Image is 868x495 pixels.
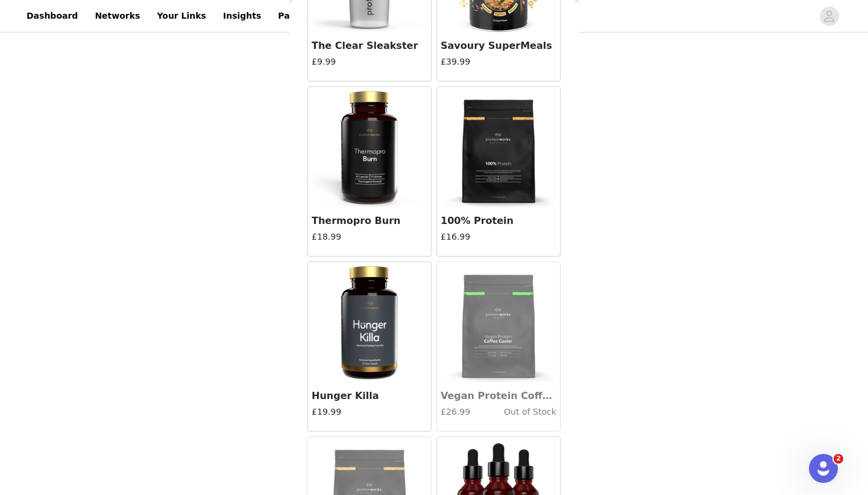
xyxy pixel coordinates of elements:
h4: Out of Stock [479,406,556,418]
img: Vegan Protein Coffee Coolers [438,262,559,383]
h3: Thermopro Burn [312,214,427,228]
h3: The Clear Sleakster [312,39,427,53]
h4: £18.99 [312,231,427,243]
h4: £16.99 [441,231,556,243]
iframe: Intercom live chat [809,454,838,483]
h3: 100% Protein [441,214,556,228]
h4: £26.99 [441,406,479,418]
h3: Savoury SuperMeals [441,39,556,53]
h4: £19.99 [312,406,427,418]
a: Insights [216,2,268,30]
a: Dashboard [19,2,85,30]
h3: Vegan Protein Coffee Coolers [441,389,556,403]
div: avatar [823,7,835,26]
img: Hunger Killa [309,262,430,383]
a: Your Links [149,2,213,30]
img: 100% Protein [438,87,559,208]
img: Thermopro Burn [309,87,430,208]
a: Payouts [271,2,323,30]
a: Networks [87,2,147,30]
span: 2 [834,454,843,464]
h4: £9.99 [312,56,427,68]
h3: Hunger Killa [312,389,427,403]
h4: £39.99 [441,56,556,68]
